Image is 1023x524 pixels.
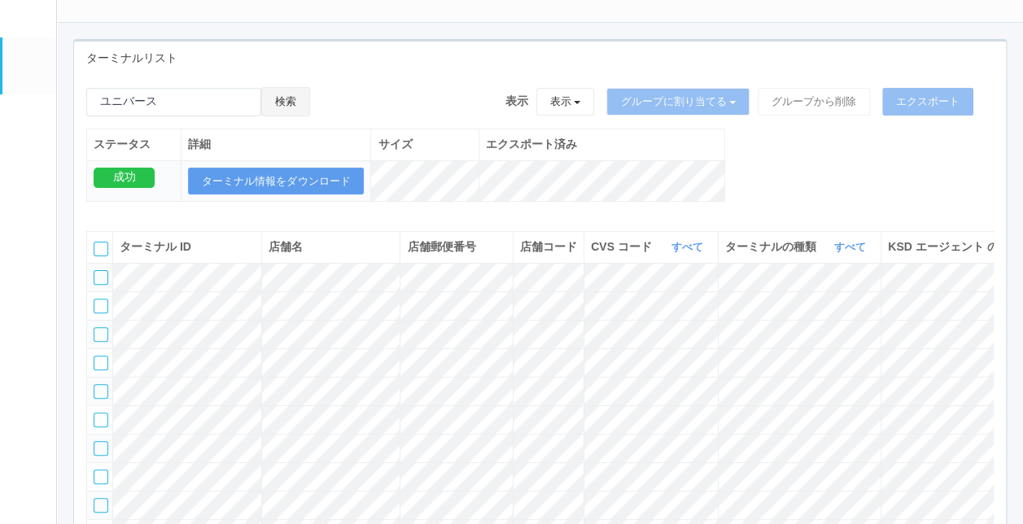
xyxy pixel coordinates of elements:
div: ターミナルリスト [74,41,1006,75]
button: すべて [667,239,711,255]
button: すべて [830,239,874,255]
a: すべて [834,241,870,253]
a: コンテンツプリント [2,295,56,344]
button: 表示 [536,88,595,116]
a: ドキュメントを管理 [2,344,56,394]
a: アラート設定 [2,244,56,294]
button: 検索 [261,87,310,116]
span: CVS コード [591,238,656,255]
span: ターミナルの種類 [725,238,820,255]
a: クライアントリンク [2,194,56,244]
div: ステータス [94,136,174,153]
span: 店舗コード [520,240,577,253]
a: パッケージ [2,94,56,144]
span: 店舗名 [269,240,303,253]
span: 表示 [505,93,528,110]
a: すべて [671,241,707,253]
a: メンテナンス通知 [2,145,56,194]
a: ターミナル [2,37,56,94]
button: ターミナル情報をダウンロード [188,168,364,195]
div: 詳細 [188,136,364,153]
button: グループに割り当てる [606,88,750,116]
button: グループから削除 [758,88,870,116]
span: 店舗郵便番号 [407,240,475,253]
div: サイズ [378,136,472,153]
div: ターミナル ID [120,238,255,255]
div: エクスポート済み [486,136,718,153]
div: 成功 [94,168,155,188]
button: エクスポート [882,88,973,116]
